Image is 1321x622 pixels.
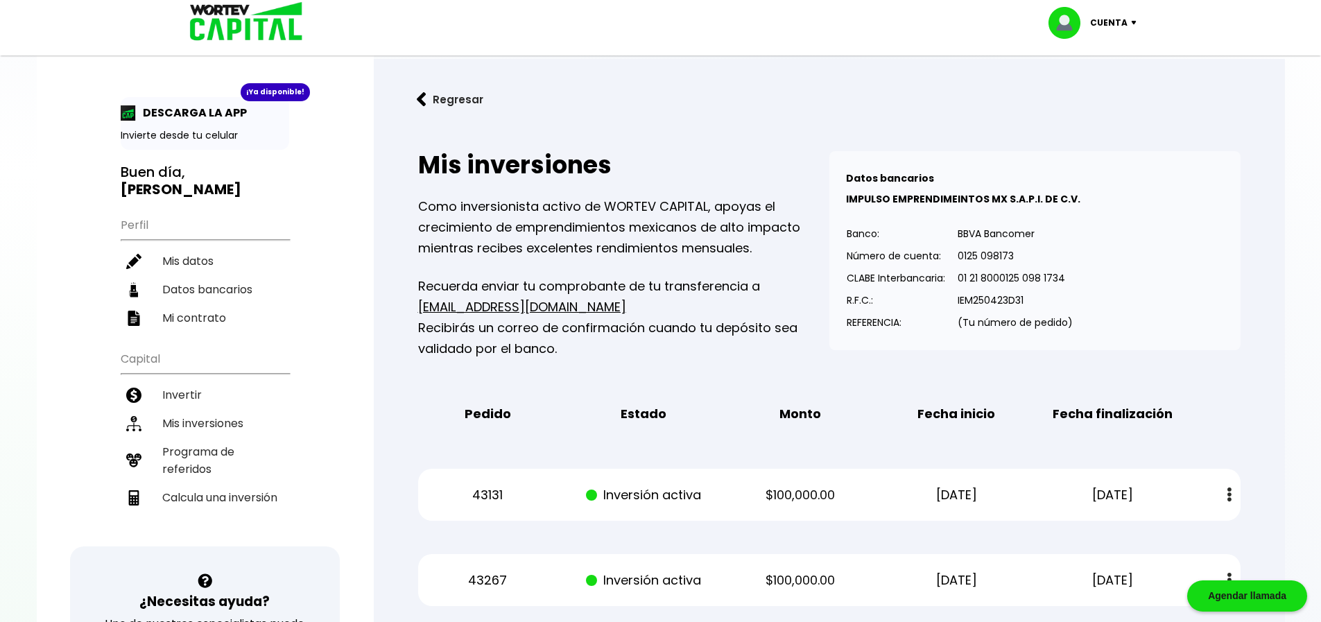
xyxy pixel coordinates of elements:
img: contrato-icon.f2db500c.svg [126,311,141,326]
a: Programa de referidos [121,438,289,483]
ul: Capital [121,343,289,546]
p: Invierte desde tu celular [121,128,289,143]
img: recomiendanos-icon.9b8e9327.svg [126,453,141,468]
p: [DATE] [1047,570,1179,591]
a: Mis inversiones [121,409,289,438]
h2: Mis inversiones [418,151,829,179]
img: calculadora-icon.17d418c4.svg [126,490,141,506]
img: icon-down [1128,21,1146,25]
ul: Perfil [121,209,289,332]
b: Fecha inicio [917,404,995,424]
p: [DATE] [890,570,1022,591]
h3: Buen día, [121,164,289,198]
p: Inversión activa [578,485,710,506]
b: Estado [621,404,666,424]
p: $100,000.00 [734,570,866,591]
a: Calcula una inversión [121,483,289,512]
p: (Tu número de pedido) [958,312,1073,333]
p: Recuerda enviar tu comprobante de tu transferencia a Recibirás un correo de confirmación cuando t... [418,276,829,359]
p: 43131 [422,485,553,506]
b: [PERSON_NAME] [121,180,241,199]
img: flecha izquierda [417,92,426,107]
p: Banco: [847,223,945,244]
div: ¡Ya disponible! [241,83,310,101]
p: R.F.C.: [847,290,945,311]
p: Cuenta [1090,12,1128,33]
p: Como inversionista activo de WORTEV CAPITAL, apoyas el crecimiento de emprendimientos mexicanos d... [418,196,829,259]
img: invertir-icon.b3b967d7.svg [126,388,141,403]
p: IEM250423D31 [958,290,1073,311]
a: Mis datos [121,247,289,275]
a: Datos bancarios [121,275,289,304]
a: [EMAIL_ADDRESS][DOMAIN_NAME] [418,298,626,316]
img: datos-icon.10cf9172.svg [126,282,141,297]
img: editar-icon.952d3147.svg [126,254,141,269]
p: 0125 098173 [958,245,1073,266]
b: Fecha finalización [1053,404,1173,424]
p: DESCARGA LA APP [136,104,247,121]
h3: ¿Necesitas ayuda? [139,591,270,612]
p: CLABE Interbancaria: [847,268,945,288]
b: Datos bancarios [846,171,934,185]
p: Inversión activa [578,570,710,591]
p: 01 21 8000125 098 1734 [958,268,1073,288]
p: [DATE] [1047,485,1179,506]
a: flecha izquierdaRegresar [396,81,1263,118]
a: Invertir [121,381,289,409]
b: Monto [779,404,821,424]
b: Pedido [465,404,511,424]
a: Mi contrato [121,304,289,332]
p: 43267 [422,570,553,591]
p: REFERENCIA: [847,312,945,333]
button: Regresar [396,81,504,118]
b: IMPULSO EMPRENDIMEINTOS MX S.A.P.I. DE C.V. [846,192,1080,206]
p: $100,000.00 [734,485,866,506]
div: Agendar llamada [1187,580,1307,612]
p: [DATE] [890,485,1022,506]
p: Número de cuenta: [847,245,945,266]
p: BBVA Bancomer [958,223,1073,244]
img: app-icon [121,105,136,121]
img: inversiones-icon.6695dc30.svg [126,416,141,431]
img: profile-image [1048,7,1090,39]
